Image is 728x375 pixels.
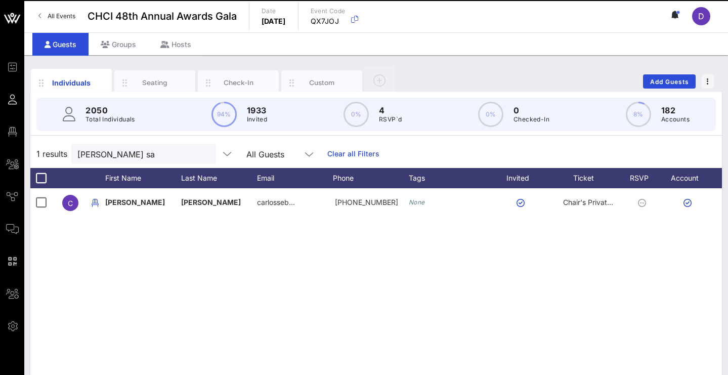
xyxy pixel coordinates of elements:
[311,16,346,26] p: QX7JOJ
[299,78,345,88] div: Custom
[698,11,704,21] span: D
[409,168,495,188] div: Tags
[626,168,662,188] div: RSVP
[36,148,67,160] span: 1 results
[88,9,237,24] span: CHCI 48th Annual Awards Gala
[550,168,626,188] div: Ticket
[257,188,295,217] p: carlosseb…
[105,168,181,188] div: First Name
[692,7,710,25] div: D
[661,114,690,124] p: Accounts
[49,77,94,88] div: Individuals
[133,78,178,88] div: Seating
[247,114,268,124] p: Invited
[246,150,284,159] div: All Guests
[563,198,647,206] span: Chair's Private Reception
[650,78,690,86] span: Add Guests
[262,16,286,26] p: [DATE]
[85,114,135,124] p: Total Individuals
[48,12,75,20] span: All Events
[327,148,379,159] a: Clear all Filters
[311,6,346,16] p: Event Code
[181,198,241,206] span: [PERSON_NAME]
[32,8,81,24] a: All Events
[85,104,135,116] p: 2050
[240,144,321,164] div: All Guests
[257,168,333,188] div: Email
[181,168,257,188] div: Last Name
[32,33,89,56] div: Guests
[68,199,73,207] span: C
[662,168,717,188] div: Account
[513,104,549,116] p: 0
[148,33,203,56] div: Hosts
[89,33,148,56] div: Groups
[335,198,398,206] span: +12022712181
[409,198,425,206] i: None
[513,114,549,124] p: Checked-In
[105,198,165,206] span: [PERSON_NAME]
[262,6,286,16] p: Date
[379,114,402,124] p: RSVP`d
[643,74,696,89] button: Add Guests
[247,104,268,116] p: 1933
[216,78,261,88] div: Check-In
[333,168,409,188] div: Phone
[661,104,690,116] p: 182
[495,168,550,188] div: Invited
[379,104,402,116] p: 4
